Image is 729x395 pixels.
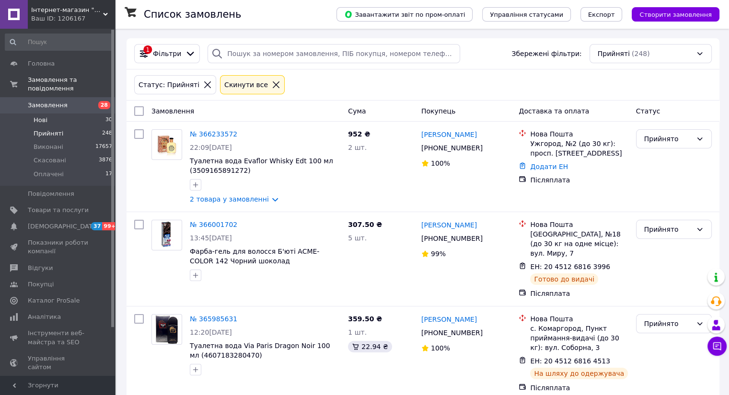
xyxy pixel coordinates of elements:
[639,11,712,18] span: Створити замовлення
[34,170,64,179] span: Оплачені
[151,220,182,250] a: Фото товару
[530,175,628,185] div: Післяплата
[155,315,178,344] img: Фото товару
[490,11,563,18] span: Управління статусами
[190,144,232,151] span: 22:09[DATE]
[28,59,55,68] span: Головна
[28,206,89,214] span: Товари та послуги
[530,368,628,379] div: На шляху до одержувача
[34,156,66,165] span: Скасовані
[190,248,319,274] a: Фарба-гель для волосся Б'юті ACME-COLOR 142 Чорний шоколад (4820000300155)
[102,222,118,230] span: 99+
[530,273,598,285] div: Готово до видачі
[190,195,269,203] a: 2 товара у замовленні
[105,116,112,124] span: 30
[530,383,628,393] div: Післяплата
[5,34,113,51] input: Пошук
[152,133,182,156] img: Фото товару
[190,328,232,336] span: 12:20[DATE]
[151,129,182,160] a: Фото товару
[636,107,660,115] span: Статус
[519,107,589,115] span: Доставка та оплата
[348,144,367,151] span: 2 шт.
[28,190,74,198] span: Повідомлення
[151,314,182,345] a: Фото товару
[632,7,719,22] button: Створити замовлення
[34,116,47,124] span: Нові
[153,49,181,58] span: Фільтри
[580,7,623,22] button: Експорт
[159,220,175,250] img: Фото товару
[348,315,382,323] span: 359.50 ₴
[151,107,194,115] span: Замовлення
[208,44,460,63] input: Пошук за номером замовлення, ПІБ покупця, номером телефону, Email, номером накладної
[348,234,367,242] span: 5 шт.
[348,341,392,352] div: 22.94 ₴
[31,14,115,23] div: Ваш ID: 1206167
[511,49,581,58] span: Збережені фільтри:
[344,10,465,19] span: Завантажити звіт по пром-оплаті
[190,157,333,174] a: Туалетна вода Evaflor Whisky Edt 100 мл (3509165891272)
[34,129,63,138] span: Прийняті
[28,101,68,110] span: Замовлення
[707,337,727,356] button: Чат з покупцем
[421,130,477,139] a: [PERSON_NAME]
[530,263,610,271] span: ЕН: 20 4512 6816 3996
[431,159,450,167] span: 100%
[530,289,628,298] div: Післяплата
[644,224,692,235] div: Прийнято
[137,79,201,90] div: Статус: Прийняті
[144,9,241,20] h1: Список замовлень
[530,357,610,365] span: ЕН: 20 4512 6816 4513
[644,318,692,329] div: Прийнято
[28,313,61,321] span: Аналітика
[99,156,112,165] span: 3876
[348,130,370,138] span: 952 ₴
[336,7,473,22] button: Завантажити звіт по пром-оплаті
[421,220,477,230] a: [PERSON_NAME]
[28,76,115,93] span: Замовлення та повідомлення
[530,129,628,139] div: Нова Пошта
[530,163,568,170] a: Додати ЕН
[419,141,485,155] div: [PHONE_NUMBER]
[530,324,628,352] div: с. Комаргород, Пункт приймання-видачі (до 30 кг): вул. Соборна, 3
[190,130,237,138] a: № 366233572
[91,222,102,230] span: 37
[431,344,450,352] span: 100%
[28,280,54,289] span: Покупці
[431,250,446,258] span: 99%
[190,234,232,242] span: 13:45[DATE]
[190,221,237,228] a: № 366001702
[348,328,367,336] span: 1 шт.
[419,326,485,339] div: [PHONE_NUMBER]
[421,315,477,324] a: [PERSON_NAME]
[28,329,89,346] span: Інструменти веб-майстра та SEO
[222,79,270,90] div: Cкинути все
[530,229,628,258] div: [GEOGRAPHIC_DATA], №18 (до 30 кг на одне місце): вул. Миру, 7
[530,314,628,324] div: Нова Пошта
[28,238,89,256] span: Показники роботи компанії
[28,296,80,305] span: Каталог ProSale
[530,139,628,158] div: Ужгород, №2 (до 30 кг): просп. [STREET_ADDRESS]
[190,342,330,359] a: Туалетна вода Via Paris Dragon Noir 100 мл (4607183280470)
[632,50,650,57] span: (248)
[348,221,382,228] span: 307.50 ₴
[105,170,112,179] span: 17
[598,49,630,58] span: Прийняті
[644,134,692,144] div: Прийнято
[98,101,110,109] span: 28
[622,10,719,18] a: Створити замовлення
[419,232,485,245] div: [PHONE_NUMBER]
[28,264,53,272] span: Відгуки
[28,354,89,372] span: Управління сайтом
[348,107,366,115] span: Cума
[95,143,112,151] span: 17657
[482,7,571,22] button: Управління статусами
[102,129,112,138] span: 248
[31,6,103,14] span: Інтернет-магазин "E-mag"
[421,107,455,115] span: Покупець
[530,220,628,229] div: Нова Пошта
